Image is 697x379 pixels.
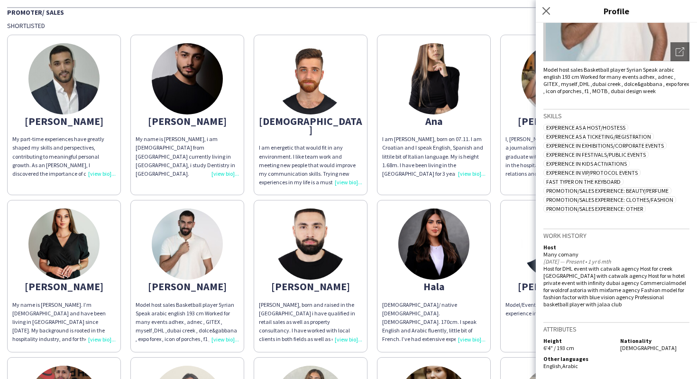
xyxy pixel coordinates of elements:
div: [PERSON_NAME] [136,282,239,291]
div: Shortlisted [7,21,690,30]
img: thumb-63ba97a947f41.jpeg [275,43,346,114]
div: [PERSON_NAME] [259,282,362,291]
h3: Skills [543,112,689,120]
div: My name is [PERSON_NAME]. I’m [DEMOGRAPHIC_DATA] and have been living in [GEOGRAPHIC_DATA] since ... [12,301,116,344]
span: Experience in VIP/Protocol Events [543,169,641,176]
img: thumb-6775550e4b30c.png [398,43,469,114]
h3: Profile [536,5,697,17]
div: [PERSON_NAME], born and raised in the [GEOGRAPHIC_DATA] i have qualified in retail sales as well ... [259,301,362,344]
div: My name is [PERSON_NAME], i am [DEMOGRAPHIC_DATA] from [GEOGRAPHIC_DATA] currently living in [GEO... [136,135,239,178]
div: I, [PERSON_NAME] Abou [PERSON_NAME], a journalism and media communication graduate with over 9+ Y... [505,135,609,178]
img: thumb-68a0e79732ed7.jpeg [398,208,469,280]
div: Open photos pop-in [670,42,689,61]
div: [PERSON_NAME] [136,117,239,125]
h5: Height [543,337,613,344]
div: Model/Events specialist with over 8 years of experience in the marketing industry [505,301,609,318]
span: Experience in Festivals/Public Events [543,151,649,158]
div: Hala [382,282,486,291]
span: Arabic [562,362,578,370]
div: Ana [382,117,486,125]
span: 6'4" / 193 cm [543,344,574,351]
span: Promotion/Sales Experience: Beauty/Perfume [543,187,671,194]
span: Promotion/Sales Experience: Other [543,205,646,212]
h5: Nationality [620,337,689,344]
img: thumb-6876d62b12ee4.jpeg [522,43,593,114]
div: [DATE] — Present • 1 yr 6 mth [543,258,689,265]
div: [PERSON_NAME] [12,282,116,291]
img: thumb-6656fbc3a5347.jpeg [28,43,100,114]
img: thumb-66f6a67fbb45e.jpeg [152,43,223,114]
span: Experience in Exhibitions/Corporate Events [543,142,667,149]
img: thumb-653b9c7585b3b.jpeg [522,208,593,280]
div: Host for DHL event with catwalk agency Host for creek [GEOGRAPHIC_DATA] with catwalk agency Host ... [543,265,689,308]
div: [PERSON_NAME] [12,117,116,125]
span: Fast Typer on the Keyboard [543,178,624,185]
h3: Work history [543,231,689,240]
div: My part-time experiences have greatly shaped my skills and perspectives, contributing to meaningf... [12,135,116,178]
span: Experience as a Host/Hostess [543,124,628,131]
div: I am energetic that would fit in any environment. I like team work and meeting new people that wo... [259,143,362,187]
img: thumb-66d43ad786d2c.jpg [152,208,223,280]
div: Promoter/ Sales [7,7,690,17]
h3: Attributes [543,325,689,333]
div: Model host sales Basketball player Syrian Speak arabic english 193 cm Worked for many events adhe... [136,301,239,344]
div: [DEMOGRAPHIC_DATA] [259,117,362,134]
div: [PERSON_NAME] [505,117,609,125]
div: Host [543,244,689,251]
img: thumb-662a34d0c430c.jpeg [28,208,100,280]
div: I am [PERSON_NAME], born on 07.11. I am Croatian and I speak English, Spanish and littile bit of ... [382,135,486,178]
span: English , [543,362,562,370]
img: thumb-67e4d57c322ab.jpeg [275,208,346,280]
span: [DEMOGRAPHIC_DATA] [620,344,677,351]
div: [DEMOGRAPHIC_DATA]/ native [DEMOGRAPHIC_DATA]. [DEMOGRAPHIC_DATA]. 170cm. I speak English and Ara... [382,301,486,344]
h5: Other languages [543,355,613,362]
div: Model host sales Basketball player Syrian Speak arabic english 193 cm Worked for many events adhe... [543,66,689,95]
span: Experience as a Ticketing/Registration [543,133,654,140]
div: [PERSON_NAME] [505,282,609,291]
span: Experience in Kids Activations [543,160,630,167]
div: Many comany [543,251,689,258]
span: Promotion/Sales Experience: Clothes/Fashion [543,196,676,203]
